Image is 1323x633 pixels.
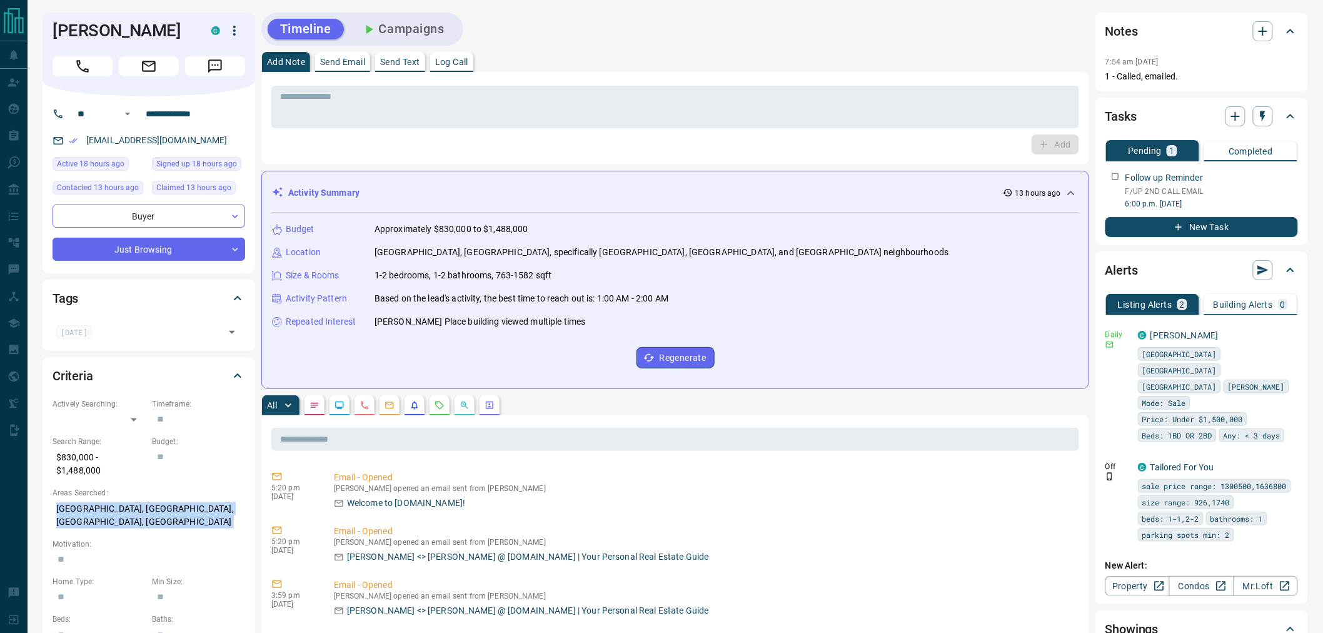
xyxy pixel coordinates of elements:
div: Tue Sep 16 2025 [53,157,146,175]
span: [GEOGRAPHIC_DATA] [1142,348,1217,360]
p: Activity Pattern [286,292,347,305]
svg: Email [1105,340,1114,349]
p: Off [1105,461,1130,472]
div: Buyer [53,205,245,228]
p: Completed [1229,147,1273,156]
div: Tags [53,283,245,313]
button: Open [223,323,241,341]
p: 5:20 pm [271,484,315,492]
p: Baths: [152,614,245,625]
p: Size & Rooms [286,269,340,282]
svg: Opportunities [460,400,470,410]
span: bathrooms: 1 [1210,512,1263,525]
div: Tue Sep 16 2025 [53,181,146,198]
p: 1 [1169,146,1174,155]
p: [PERSON_NAME] opened an email sent from [PERSON_NAME] [334,592,1074,600]
p: Email - Opened [334,525,1074,538]
div: condos.ca [1138,331,1147,340]
p: Pending [1128,146,1162,155]
p: [PERSON_NAME] <> [PERSON_NAME] @ [DOMAIN_NAME] | Your Personal Real Estate Guide [347,550,709,564]
p: Log Call [435,58,468,66]
div: Tue Sep 16 2025 [152,157,245,175]
span: [PERSON_NAME] [1228,380,1285,393]
p: Building Alerts [1214,300,1273,309]
div: Tue Sep 16 2025 [152,181,245,198]
div: Notes [1105,16,1298,46]
h2: Notes [1105,21,1138,41]
p: Budget [286,223,314,236]
p: [GEOGRAPHIC_DATA], [GEOGRAPHIC_DATA], [GEOGRAPHIC_DATA], [GEOGRAPHIC_DATA] [53,499,245,532]
svg: Agent Actions [485,400,495,410]
p: Send Email [320,58,365,66]
p: 7:54 am [DATE] [1105,58,1159,66]
h2: Alerts [1105,260,1138,280]
p: Follow up Reminder [1125,171,1203,185]
span: Any: < 3 days [1224,429,1280,442]
button: Regenerate [636,347,715,368]
h2: Criteria [53,366,93,386]
p: Add Note [267,58,305,66]
span: Message [185,56,245,76]
span: Email [119,56,179,76]
p: Approximately $830,000 to $1,488,000 [375,223,528,236]
span: sale price range: 1300500,1636800 [1142,480,1287,492]
svg: Requests [435,400,445,410]
p: 1-2 bedrooms, 1-2 bathrooms, 763-1582 sqft [375,269,552,282]
div: Alerts [1105,255,1298,285]
div: Activity Summary13 hours ago [272,181,1079,205]
a: [PERSON_NAME] [1150,330,1219,340]
p: 13 hours ago [1015,188,1061,199]
p: 6:00 p.m. [DATE] [1125,198,1298,210]
span: Beds: 1BD OR 2BD [1142,429,1212,442]
p: Email - Opened [334,471,1074,484]
svg: Listing Alerts [410,400,420,410]
a: Property [1105,576,1170,596]
p: 5:20 pm [271,537,315,546]
p: Areas Searched: [53,487,245,499]
p: 1 - Called, emailed. [1105,70,1298,83]
p: $830,000 - $1,488,000 [53,447,146,481]
div: Just Browsing [53,238,245,261]
svg: Emails [385,400,395,410]
p: Email - Opened [334,579,1074,592]
span: Active 18 hours ago [57,158,124,170]
p: [DATE] [271,492,315,501]
span: beds: 1-1,2-2 [1142,512,1199,525]
p: [GEOGRAPHIC_DATA], [GEOGRAPHIC_DATA], specifically [GEOGRAPHIC_DATA], [GEOGRAPHIC_DATA], and [GEO... [375,246,948,259]
p: Location [286,246,321,259]
button: Campaigns [349,19,457,39]
a: [EMAIL_ADDRESS][DOMAIN_NAME] [86,135,228,145]
span: size range: 926,1740 [1142,496,1230,509]
a: Condos [1169,576,1234,596]
p: All [267,401,277,410]
p: [DATE] [271,546,315,555]
span: Signed up 18 hours ago [156,158,237,170]
span: [GEOGRAPHIC_DATA] [1142,380,1217,393]
p: [PERSON_NAME] opened an email sent from [PERSON_NAME] [334,484,1074,493]
svg: Email Verified [69,136,78,145]
p: 2 [1180,300,1185,309]
p: Search Range: [53,436,146,447]
p: Home Type: [53,576,146,587]
p: Send Text [380,58,420,66]
p: Actively Searching: [53,398,146,410]
h1: [PERSON_NAME] [53,21,193,41]
div: condos.ca [1138,463,1147,472]
p: F/UP 2ND CALL EMAIL [1125,186,1298,197]
div: condos.ca [211,26,220,35]
p: [PERSON_NAME] <> [PERSON_NAME] @ [DOMAIN_NAME] | Your Personal Real Estate Guide [347,604,709,617]
svg: Notes [309,400,319,410]
p: [PERSON_NAME] opened an email sent from [PERSON_NAME] [334,538,1074,547]
a: Tailored For You [1150,462,1214,472]
span: Price: Under $1,500,000 [1142,413,1243,425]
p: Activity Summary [288,186,360,200]
svg: Lead Browsing Activity [335,400,345,410]
button: New Task [1105,217,1298,237]
span: Call [53,56,113,76]
button: Timeline [268,19,344,39]
span: Claimed 13 hours ago [156,181,231,194]
p: Listing Alerts [1118,300,1172,309]
span: parking spots min: 2 [1142,529,1230,541]
span: [GEOGRAPHIC_DATA] [1142,364,1217,377]
p: [PERSON_NAME] Place building viewed multiple times [375,315,586,328]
